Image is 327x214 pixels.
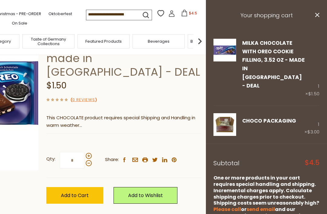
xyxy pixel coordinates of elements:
[189,11,197,16] span: $4.5
[176,10,202,19] button: $4.5
[190,39,237,44] a: Baking, Cakes, Desserts
[46,24,201,79] h1: Milka Chocolate with Oreo Cookie Filling, 3.52 oz - made in [GEOGRAPHIC_DATA] - DEAL
[85,39,122,44] a: Featured Products
[46,187,103,204] button: Add to Cart
[148,39,170,44] a: Beverages
[307,129,319,135] span: $3.00
[114,187,177,204] a: Add to Wishlist
[305,160,319,166] span: $4.5
[213,39,236,61] img: Milka Oreo Tablet Bar
[242,39,305,90] a: Milka Chocolate with Oreo Cookie Filling, 3.52 oz - made in [GEOGRAPHIC_DATA] - DEAL
[72,97,95,103] a: 0 Reviews
[105,156,119,163] span: Share:
[61,192,89,199] span: Add to Cart
[213,113,236,136] img: CHOCO Packaging
[213,159,239,167] span: Subtotal
[46,80,67,91] span: $1.50
[48,11,72,17] a: Oktoberfest
[60,152,84,169] input: Qty:
[246,206,275,213] a: send email
[242,117,296,124] a: CHOCO Packaging
[213,206,241,213] a: Please call
[194,35,206,47] img: next arrow
[213,39,236,98] a: Milka Oreo Tablet Bar
[24,37,73,46] a: Taste of Germany Collections
[71,97,97,103] span: ( )
[46,114,201,129] p: This CHOCOLATE product requires special Shipping and Handling in warm weather
[46,155,55,163] strong: Qty:
[304,113,319,136] div: 1 ×
[305,39,319,98] div: 1 ×
[12,20,27,27] a: On Sale
[308,91,319,97] span: $1.50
